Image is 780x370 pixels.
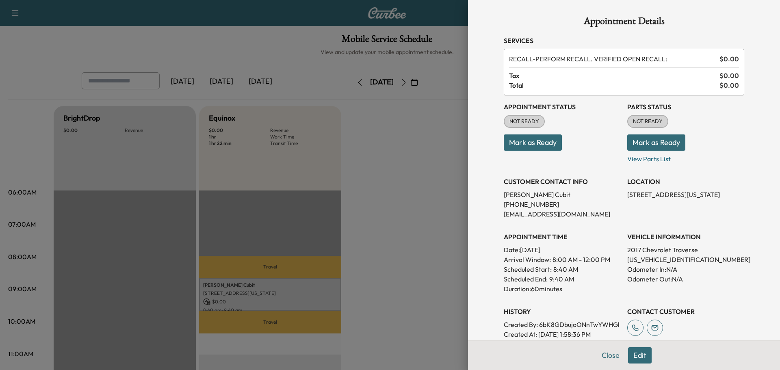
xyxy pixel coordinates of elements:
[719,54,739,64] span: $ 0.00
[504,102,621,112] h3: Appointment Status
[627,134,685,151] button: Mark as Ready
[627,177,744,186] h3: LOCATION
[504,245,621,255] p: Date: [DATE]
[504,190,621,199] p: [PERSON_NAME] Cubit
[504,329,621,339] p: Created At : [DATE] 1:58:36 PM
[628,117,667,125] span: NOT READY
[504,177,621,186] h3: CUSTOMER CONTACT INFO
[504,264,552,274] p: Scheduled Start:
[719,80,739,90] span: $ 0.00
[504,274,548,284] p: Scheduled End:
[509,71,719,80] span: Tax
[509,80,719,90] span: Total
[628,347,652,364] button: Edit
[505,117,544,125] span: NOT READY
[627,102,744,112] h3: Parts Status
[627,245,744,255] p: 2017 Chevrolet Traverse
[627,307,744,316] h3: CONTACT CUSTOMER
[627,151,744,164] p: View Parts List
[504,284,621,294] p: Duration: 60 minutes
[549,274,574,284] p: 9:40 AM
[504,320,621,329] p: Created By : 6bK8GDbujoONnTwYWHGl
[627,274,744,284] p: Odometer Out: N/A
[504,232,621,242] h3: APPOINTMENT TIME
[504,209,621,219] p: [EMAIL_ADDRESS][DOMAIN_NAME]
[627,232,744,242] h3: VEHICLE INFORMATION
[509,54,716,64] span: PERFORM RECALL. VERIFIED OPEN RECALL:
[552,255,610,264] span: 8:00 AM - 12:00 PM
[553,264,578,274] p: 8:40 AM
[504,307,621,316] h3: History
[504,134,562,151] button: Mark as Ready
[504,199,621,209] p: [PHONE_NUMBER]
[504,255,621,264] p: Arrival Window:
[504,16,744,29] h1: Appointment Details
[504,36,744,45] h3: Services
[596,347,625,364] button: Close
[627,255,744,264] p: [US_VEHICLE_IDENTIFICATION_NUMBER]
[627,264,744,274] p: Odometer In: N/A
[719,71,739,80] span: $ 0.00
[627,190,744,199] p: [STREET_ADDRESS][US_STATE]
